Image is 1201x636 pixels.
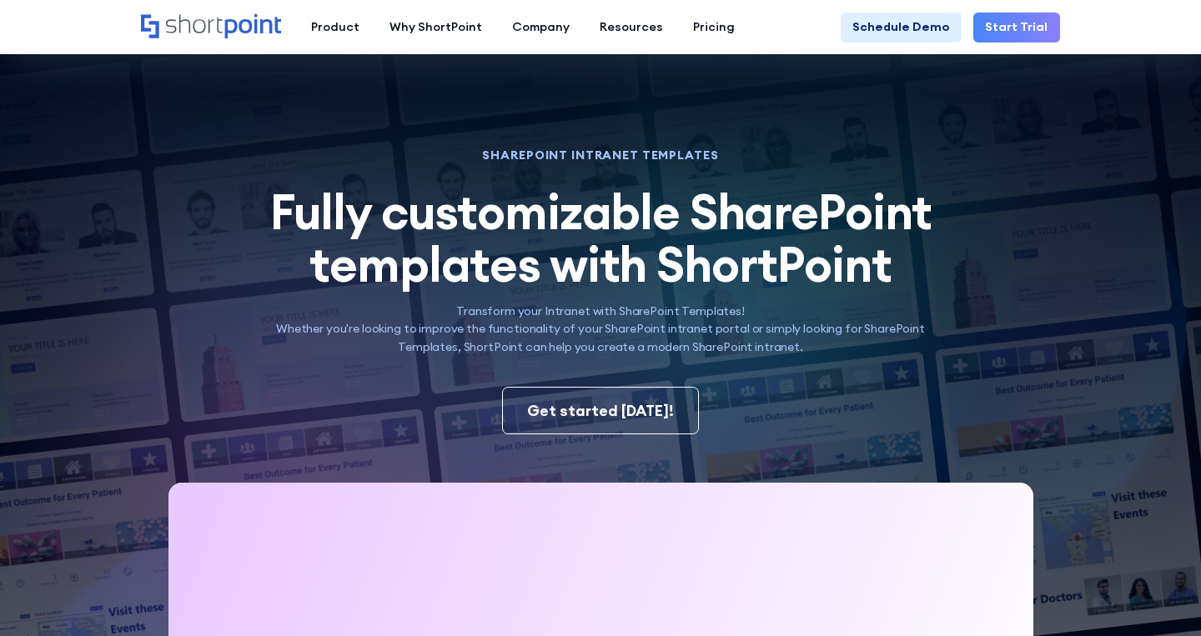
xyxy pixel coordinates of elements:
[374,13,497,43] a: Why ShortPoint
[389,18,482,37] div: Why ShortPoint
[693,18,735,37] div: Pricing
[973,13,1060,43] a: Start Trial
[678,13,750,43] a: Pricing
[311,18,359,37] div: Product
[512,18,570,37] div: Company
[141,14,280,40] a: Home
[502,387,699,435] a: Get started [DATE]!
[497,13,585,43] a: Company
[1118,556,1201,636] iframe: Chat Widget
[269,181,932,294] span: Fully customizable SharePoint templates with ShortPoint
[249,303,952,357] p: Transform your Intranet with SharePoint Templates! Whether you're looking to improve the function...
[600,18,663,37] div: Resources
[841,13,962,43] a: Schedule Demo
[585,13,678,43] a: Resources
[527,399,674,422] div: Get started [DATE]!
[1118,556,1201,636] div: Chat-Widget
[296,13,374,43] a: Product
[249,150,952,161] h1: SHAREPOINT INTRANET TEMPLATES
